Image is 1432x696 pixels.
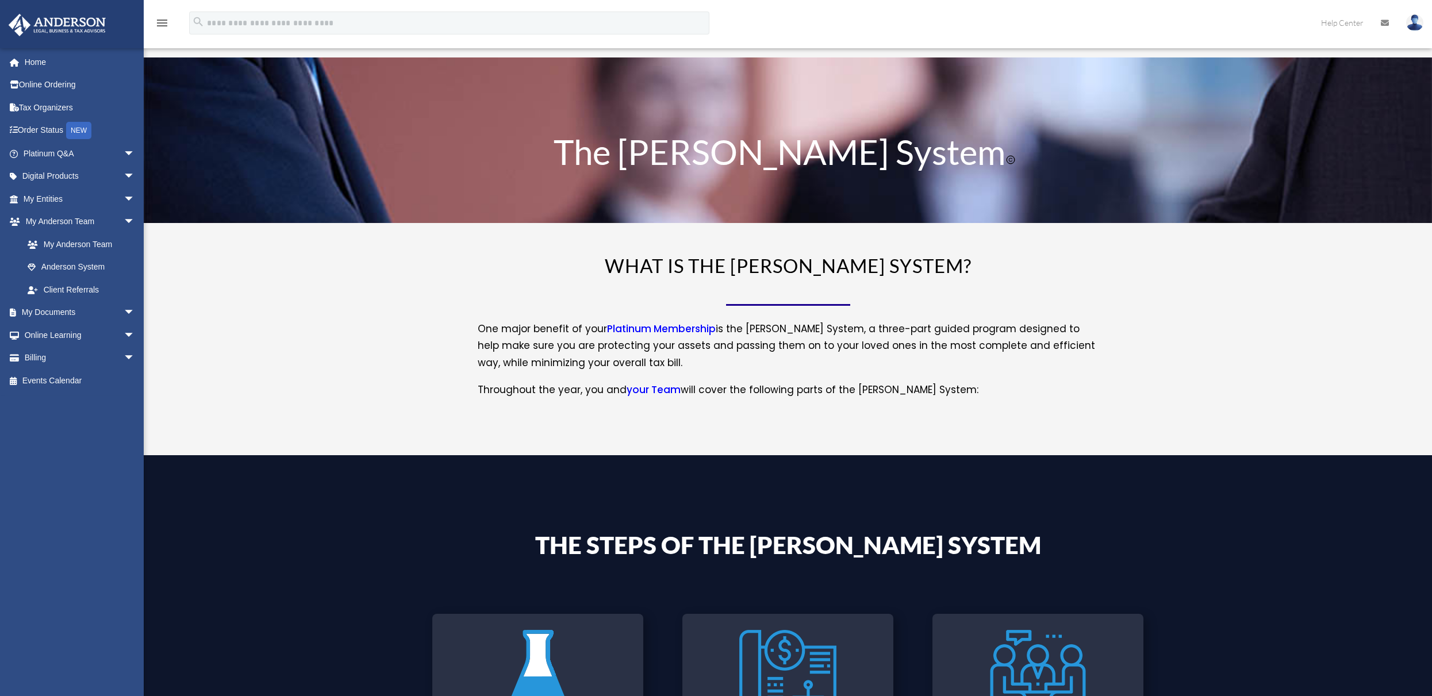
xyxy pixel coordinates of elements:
[8,301,152,324] a: My Documentsarrow_drop_down
[16,256,147,279] a: Anderson System
[8,187,152,210] a: My Entitiesarrow_drop_down
[8,210,152,233] a: My Anderson Teamarrow_drop_down
[124,165,147,189] span: arrow_drop_down
[8,119,152,143] a: Order StatusNEW
[607,322,716,341] a: Platinum Membership
[8,347,152,370] a: Billingarrow_drop_down
[627,383,681,402] a: your Team
[16,233,152,256] a: My Anderson Team
[478,382,1099,399] p: Throughout the year, you and will cover the following parts of the [PERSON_NAME] System:
[192,16,205,28] i: search
[155,16,169,30] i: menu
[124,187,147,211] span: arrow_drop_down
[66,122,91,139] div: NEW
[124,301,147,325] span: arrow_drop_down
[8,369,152,392] a: Events Calendar
[8,165,152,188] a: Digital Productsarrow_drop_down
[8,324,152,347] a: Online Learningarrow_drop_down
[605,254,972,277] span: WHAT IS THE [PERSON_NAME] SYSTEM?
[478,321,1099,382] p: One major benefit of your is the [PERSON_NAME] System, a three-part guided program designed to he...
[1406,14,1423,31] img: User Pic
[16,278,152,301] a: Client Referrals
[124,210,147,234] span: arrow_drop_down
[8,142,152,165] a: Platinum Q&Aarrow_drop_down
[124,347,147,370] span: arrow_drop_down
[478,533,1099,563] h4: The Steps of the [PERSON_NAME] System
[124,142,147,166] span: arrow_drop_down
[155,20,169,30] a: menu
[8,96,152,119] a: Tax Organizers
[8,51,152,74] a: Home
[124,324,147,347] span: arrow_drop_down
[478,134,1099,175] h1: The [PERSON_NAME] System
[5,14,109,36] img: Anderson Advisors Platinum Portal
[8,74,152,97] a: Online Ordering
